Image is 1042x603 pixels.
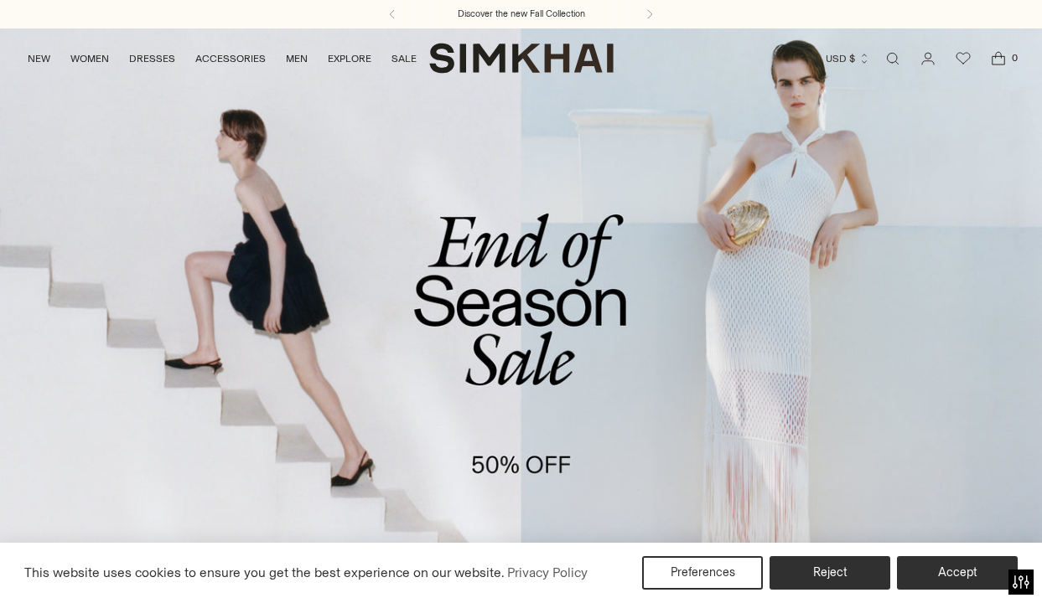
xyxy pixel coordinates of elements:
[195,40,266,77] a: ACCESSORIES
[70,40,109,77] a: WOMEN
[897,556,1018,590] button: Accept
[129,40,175,77] a: DRESSES
[328,40,371,77] a: EXPLORE
[946,42,980,75] a: Wishlist
[505,560,590,585] a: Privacy Policy (opens in a new tab)
[28,40,50,77] a: NEW
[429,42,614,75] a: SIMKHAI
[876,42,910,75] a: Open search modal
[24,564,505,580] span: This website uses cookies to ensure you get the best experience on our website.
[458,8,585,21] a: Discover the new Fall Collection
[911,42,945,75] a: Go to the account page
[391,40,417,77] a: SALE
[1007,50,1022,65] span: 0
[286,40,308,77] a: MEN
[826,40,870,77] button: USD $
[770,556,890,590] button: Reject
[982,42,1015,75] a: Open cart modal
[642,556,763,590] button: Preferences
